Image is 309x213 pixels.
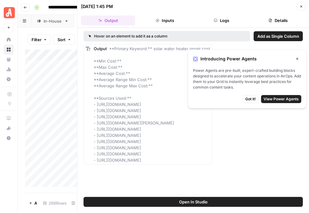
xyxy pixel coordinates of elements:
span: Power Agents are pre-built, expert-crafted building blocks designed to accelerate your content op... [193,68,301,90]
span: Got it! [245,96,256,102]
button: Output [81,15,135,25]
span: Add Row [34,200,37,206]
div: Hover on an element to add it as a column [88,33,206,39]
button: Details [251,15,305,25]
div: 268 Rows [41,198,69,208]
div: Introducing Power Agents [193,55,301,63]
button: View Power Agents [261,95,301,103]
div: 7/7 Columns [69,198,103,208]
a: Usage [4,64,14,74]
a: Your Data [4,54,14,64]
span: Sort [58,37,66,43]
span: Add as Single Column [257,33,299,39]
a: Settings [4,74,14,84]
span: Filter [32,37,41,43]
button: Workspace: Angi [4,5,14,20]
div: In-House [44,18,62,24]
a: Home [4,35,14,45]
button: Help + Support [4,133,14,143]
img: Angi Logo [4,7,15,18]
button: Open In Studio [84,197,303,207]
button: Inputs [138,15,192,25]
span: Output [94,46,107,51]
button: Logs [195,15,249,25]
span: **Primary Keyword:** solar water heater repair cost **Min Cost:** **Max Cost:** **Average Cost:**... [94,46,210,163]
a: In-House [32,15,74,27]
button: Got it! [242,95,259,103]
button: Sort [54,35,75,45]
a: Stretch [74,15,113,27]
div: [DATE] 1:45 PM [81,3,113,10]
span: View Power Agents [264,96,299,102]
a: AirOps Academy [4,113,14,123]
span: Open In Studio [179,199,208,205]
button: Filter [28,35,51,45]
button: What's new? [4,123,14,133]
button: Add as Single Column [254,31,303,41]
a: Browse [4,45,14,54]
div: What's new? [4,124,13,133]
button: Add Row [25,198,41,208]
